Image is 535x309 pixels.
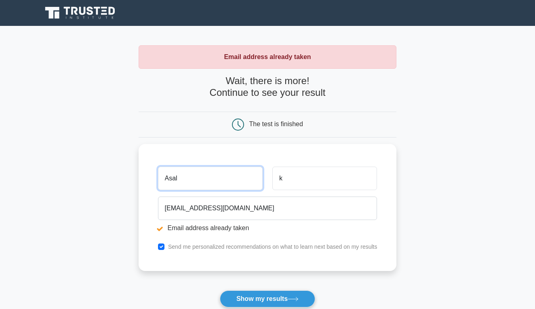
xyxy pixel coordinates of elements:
label: Send me personalized recommendations on what to learn next based on my results [168,243,377,250]
strong: Email address already taken [224,53,311,60]
button: Show my results [220,290,315,307]
h4: Wait, there is more! Continue to see your result [139,75,397,99]
input: Email [158,197,377,220]
div: The test is finished [249,121,303,127]
input: Last name [272,167,377,190]
input: First name [158,167,263,190]
li: Email address already taken [158,223,377,233]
